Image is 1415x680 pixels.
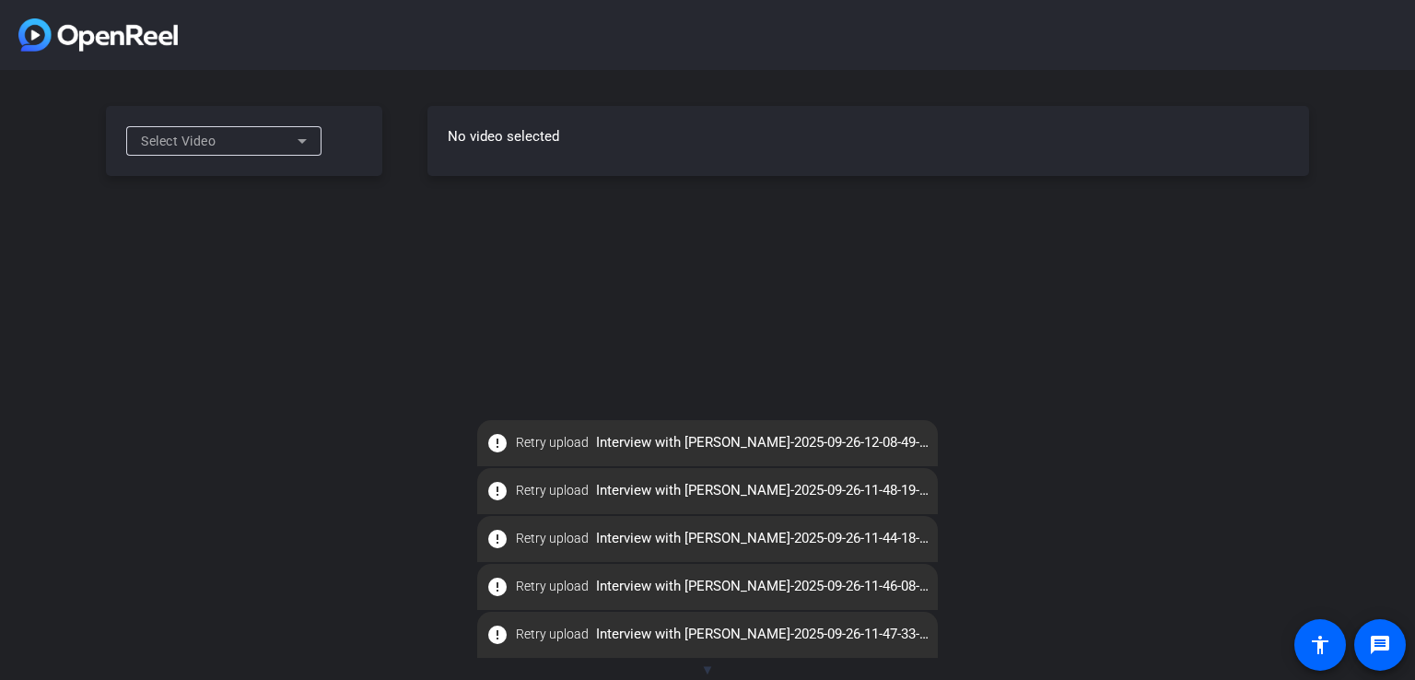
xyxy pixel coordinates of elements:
span: ▼ [701,662,715,678]
img: Logo [18,18,178,52]
span: Interview with [PERSON_NAME]-2025-09-26-11-44-18-202-1.webm [477,522,938,556]
mat-icon: message [1369,634,1391,656]
mat-icon: error [486,576,509,598]
h3: No video selected [448,126,1289,147]
mat-icon: accessibility [1309,634,1331,656]
span: Retry upload [516,433,589,452]
span: Retry upload [516,577,589,596]
mat-icon: error [486,624,509,646]
span: Retry upload [516,625,589,644]
span: Interview with [PERSON_NAME]-2025-09-26-11-48-19-544-1.webm [477,475,938,508]
span: Interview with [PERSON_NAME]-2025-09-26-11-47-33-348-1.webm [477,618,938,651]
mat-icon: error [486,480,509,502]
mat-icon: error [486,432,509,454]
span: Interview with [PERSON_NAME]-2025-09-26-11-46-08-597-0.webm [477,570,938,604]
span: Retry upload [516,529,589,548]
span: Retry upload [516,481,589,500]
span: Interview with [PERSON_NAME]-2025-09-26-12-08-49-964-1.webm [477,427,938,460]
mat-icon: error [486,528,509,550]
span: Select Video [141,134,216,148]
